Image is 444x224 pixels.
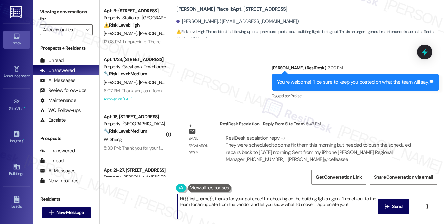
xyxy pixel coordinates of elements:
[3,161,30,179] a: Buildings
[30,73,31,77] span: •
[23,138,24,142] span: •
[177,194,380,219] textarea: Hi {{first_name}}, thanks for your patience! I'm checking on the building lights again. I'll reac...
[104,128,147,134] strong: 🔧 Risk Level: Medium
[277,79,429,86] div: You're welcome! I'll be sure to keep you posted on what the team will say.
[3,194,30,212] a: Leads
[40,7,93,24] label: Viewing conversations for
[43,24,82,35] input: All communities
[104,174,165,181] div: Property: [PERSON_NAME][GEOGRAPHIC_DATA] Townhomes
[104,63,165,70] div: Property: Greyhawk Townhomes
[104,22,140,28] strong: ⚠️ Risk Level: High
[385,204,389,209] i: 
[104,14,165,21] div: Property: Station at [GEOGRAPHIC_DATA][PERSON_NAME]
[40,107,81,114] div: WO Follow-ups
[40,117,66,124] div: Escalate
[40,57,64,64] div: Unread
[326,64,343,71] div: 2:00 PM
[392,203,402,210] span: Send
[176,6,287,13] b: [PERSON_NAME] Place II: Apt. [STREET_ADDRESS]
[86,27,89,32] i: 
[424,204,429,209] i: 
[3,31,30,48] a: Inbox
[176,18,299,25] div: [PERSON_NAME]. ([EMAIL_ADDRESS][DOMAIN_NAME])
[139,30,172,36] span: [PERSON_NAME]
[56,209,84,216] span: New Message
[304,120,321,127] div: 5:43 PM
[24,105,25,110] span: •
[10,6,23,18] img: ResiDesk Logo
[40,77,75,84] div: All Messages
[3,128,30,146] a: Insights •
[40,147,75,154] div: Unanswered
[272,64,439,74] div: [PERSON_NAME] (ResiDesk)
[104,113,165,120] div: Apt. 16, [STREET_ADDRESS]
[374,174,433,181] span: Share Conversation via email
[104,145,178,151] div: 5:30 PM: Thank you for your follow-up.
[33,45,99,52] div: Prospects + Residents
[33,135,99,142] div: Prospects
[104,56,165,63] div: Apt. 1723, [STREET_ADDRESS]
[40,67,75,74] div: Unanswered
[176,29,205,34] strong: ⚠️ Risk Level: High
[42,207,91,218] button: New Message
[139,79,172,85] span: [PERSON_NAME]
[104,71,147,77] strong: 🔧 Risk Level: Medium
[189,135,215,156] div: Email escalation reply
[40,157,64,164] div: Unread
[290,93,301,99] span: Praise
[40,177,78,184] div: New Inbounds
[104,30,139,36] span: [PERSON_NAME]
[40,97,76,104] div: Maintenance
[104,7,165,14] div: Apt. B~[STREET_ADDRESS]
[378,199,410,214] button: Send
[40,87,86,94] div: Review follow-ups
[40,167,75,174] div: All Messages
[3,96,30,114] a: Site Visit •
[370,170,437,185] button: Share Conversation via email
[104,167,165,174] div: Apt. 21~27, [STREET_ADDRESS][PERSON_NAME]
[104,120,165,127] div: Property: [GEOGRAPHIC_DATA] Townhomes
[176,28,444,42] span: : The resident is following up on a previous report about building lights being out. This is an u...
[104,39,288,45] div: 12:08 PM: I appreciate. The rental office is closed [DATE] and [DATE] but maintenance is available
[33,196,99,203] div: Residents
[220,120,417,130] div: ResiDesk Escalation - Reply From Site Team
[49,210,54,215] i: 
[104,136,122,142] span: W. Sheng
[316,174,362,181] span: Get Conversation Link
[103,95,166,103] div: Archived on [DATE]
[311,170,366,185] button: Get Conversation Link
[226,135,411,163] div: ResiDesk escalation reply -> They were scheduled to come fix them this morning but needed to push...
[104,88,241,94] div: 6:07 PM: Thank you, as a former pool repair guy, it should be an easy fix
[272,91,439,101] div: Tagged as:
[104,79,139,85] span: [PERSON_NAME]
